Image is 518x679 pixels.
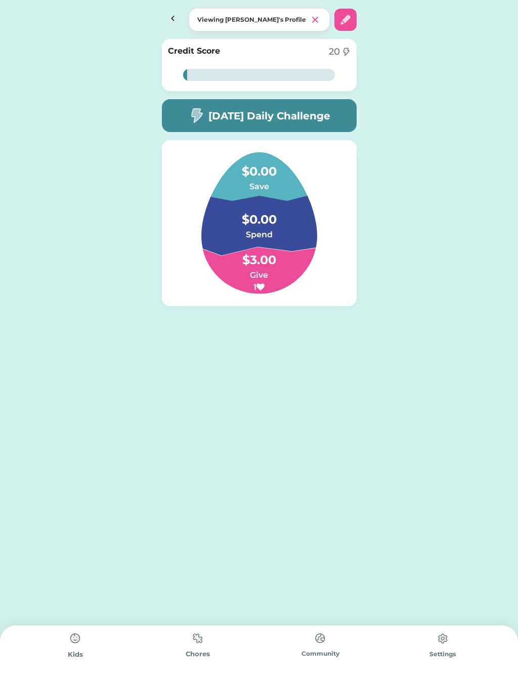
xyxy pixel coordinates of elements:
[208,241,310,269] h4: $3.00
[381,650,504,659] div: Settings
[342,48,350,56] img: image-flash-1--flash-power-connect-charge-electricity-lightning.svg
[137,649,259,659] div: Chores
[433,628,453,649] img: type%3Dchores%2C%20state%3Ddefault.svg
[208,108,330,123] h5: [DATE] Daily Challenge
[208,229,310,241] h6: Spend
[208,269,310,281] h6: Give
[197,15,309,24] div: Viewing [PERSON_NAME]'s Profile
[259,649,381,658] div: Community
[188,108,204,123] img: image-flash-1--flash-power-connect-charge-electricity-lightning.svg
[309,14,321,26] img: clear%201.svg
[185,69,333,81] div: 2%
[310,628,330,648] img: type%3Dchores%2C%20state%3Ddefault.svg
[329,45,340,59] div: 20
[208,281,310,293] h6: 1
[188,628,208,648] img: type%3Dchores%2C%20state%3Ddefault.svg
[208,200,310,229] h4: $0.00
[14,650,137,660] div: Kids
[177,152,341,294] img: Group%201.svg
[162,9,184,31] img: Icon%20Button.svg
[208,152,310,181] h4: $0.00
[339,14,352,26] img: interface-edit-pencil--change-edit-modify-pencil-write-writing.svg
[168,45,220,57] h6: Credit Score
[65,628,85,649] img: type%3Dchores%2C%20state%3Ddefault.svg
[208,181,310,193] h6: Save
